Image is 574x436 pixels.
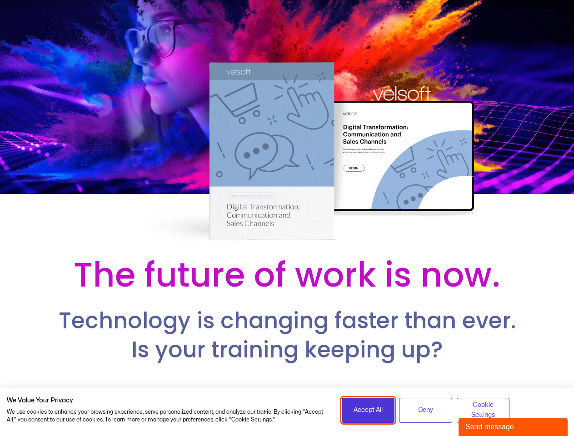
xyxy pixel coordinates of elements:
[463,400,504,421] span: Cookie Settings
[7,408,328,424] p: We use cookies to enhance your browsing experience, serve personalized content, and analyze our t...
[7,396,328,405] h2: We Value Your Privacy
[342,398,395,423] button: Accept all cookies
[399,398,452,423] button: Deny all cookies
[29,307,544,364] h2: Technology is changing faster than ever. Is your training keeping up?
[457,398,510,423] button: Adjust cookie preferences
[354,405,383,415] span: Accept All
[459,416,569,436] iframe: chat widget
[418,405,433,415] span: Deny
[29,253,545,297] h2: The future of work is now.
